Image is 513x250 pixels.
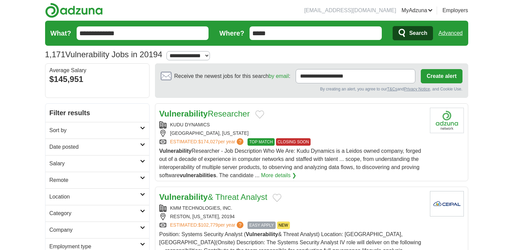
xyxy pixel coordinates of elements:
[45,139,149,155] a: Date posted
[180,172,216,178] strong: vulnerabilities
[430,191,464,216] img: KMM Technologies logo
[261,171,297,180] a: More details ❯
[50,143,140,151] h2: Date posted
[304,6,396,15] li: [EMAIL_ADDRESS][DOMAIN_NAME]
[159,148,192,154] strong: Vulnerability
[170,138,245,146] a: ESTIMATED:$174,027per year?
[45,50,162,59] h1: Vulnerability Jobs in 20194
[51,28,71,38] label: What?
[248,138,274,146] span: TOP MATCH
[393,26,433,40] button: Search
[159,109,208,118] strong: Vulnerability
[438,26,462,40] a: Advanced
[409,26,427,40] span: Search
[45,155,149,172] a: Salary
[430,108,464,133] img: Company logo
[50,160,140,168] h2: Salary
[174,72,290,80] span: Receive the newest jobs for this search :
[237,222,243,228] span: ?
[45,104,149,122] h2: Filter results
[159,213,425,220] div: RESTON, [US_STATE], 20194
[237,138,243,145] span: ?
[198,139,218,144] span: $174,027
[45,122,149,139] a: Sort by
[277,222,290,229] span: NEW
[45,172,149,188] a: Remote
[273,194,281,202] button: Add to favorite jobs
[45,3,103,18] img: Adzuna logo
[198,222,218,228] span: $102,779
[50,176,140,184] h2: Remote
[45,205,149,222] a: Category
[50,68,145,73] div: Average Salary
[50,126,140,134] h2: Sort by
[159,121,425,128] div: KUDU DYNAMICS
[421,69,462,83] button: Create alert
[387,87,397,91] a: T&Cs
[442,6,468,15] a: Employers
[50,73,145,85] div: $145,951
[159,130,425,137] div: [GEOGRAPHIC_DATA], [US_STATE]
[170,205,232,211] a: KMM TECHNOLOGIES, INC.
[170,222,245,229] a: ESTIMATED:$102,779per year?
[161,86,462,92] div: By creating an alert, you agree to our and , and Cookie Use.
[159,192,208,202] strong: Vulnerability
[159,148,421,178] span: Researcher - Job Description Who We Are: Kudu Dynamics is a Leidos owned company, forged out of a...
[159,192,268,202] a: Vulnerability& Threat Analyst
[248,222,275,229] span: EASY APPLY
[50,226,140,234] h2: Company
[50,209,140,217] h2: Category
[219,28,244,38] label: Where?
[255,110,264,119] button: Add to favorite jobs
[50,193,140,201] h2: Location
[45,222,149,238] a: Company
[269,73,289,79] a: by email
[404,87,430,91] a: Privacy Notice
[246,231,278,237] strong: Vulnerability
[401,6,433,15] a: MyAdzuna
[45,48,65,61] span: 1,171
[45,188,149,205] a: Location
[276,138,311,146] span: CLOSING SOON
[159,109,250,118] a: VulnerabilityResearcher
